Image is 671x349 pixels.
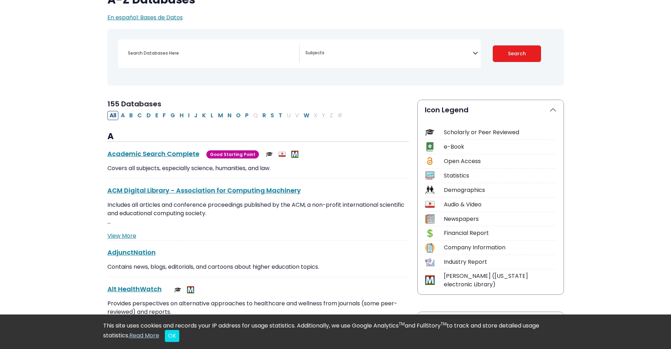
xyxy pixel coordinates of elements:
[225,111,234,120] button: Filter Results N
[107,299,409,316] p: Provides perspectives on alternative approaches to healthcare and wellness from journals (some pe...
[302,111,311,120] button: Filter Results W
[107,131,409,142] h3: A
[153,111,160,120] button: Filter Results E
[192,111,200,120] button: Filter Results J
[209,111,216,120] button: Filter Results L
[444,172,557,180] div: Statistics
[168,111,177,120] button: Filter Results G
[425,275,435,285] img: Icon MeL (Michigan electronic Library)
[399,321,405,327] sup: TM
[291,151,298,158] img: MeL (Michigan electronic Library)
[127,111,135,120] button: Filter Results B
[425,156,434,166] img: Icon Open Access
[129,331,159,339] a: Read More
[444,128,557,137] div: Scholarly or Peer Reviewed
[444,243,557,252] div: Company Information
[425,257,435,267] img: Icon Industry Report
[107,111,118,120] button: All
[103,322,568,342] div: This site uses cookies and records your IP address for usage statistics. Additionally, we use Goo...
[186,111,192,120] button: Filter Results I
[107,111,345,119] div: Alpha-list to filter by first letter of database name
[107,263,409,271] p: Contains news, blogs, editorials, and cartoons about higher education topics.
[144,111,153,120] button: Filter Results D
[418,100,564,120] button: Icon Legend
[243,111,251,120] button: Filter Results P
[425,243,435,253] img: Icon Company Information
[178,111,186,120] button: Filter Results H
[107,285,162,293] a: Alt HealthWatch
[206,150,259,158] span: Good Starting Point
[425,229,435,238] img: Icon Financial Report
[107,29,564,86] nav: Search filters
[260,111,268,120] button: Filter Results R
[107,201,409,226] p: Includes all articles and conference proceedings published by the ACM, a non-profit international...
[425,185,435,195] img: Icon Demographics
[266,151,273,158] img: Scholarly or Peer Reviewed
[107,232,136,240] a: View More
[425,171,435,180] img: Icon Statistics
[161,111,168,120] button: Filter Results F
[444,186,557,194] div: Demographics
[444,200,557,209] div: Audio & Video
[493,45,541,62] button: Submit for Search Results
[444,258,557,266] div: Industry Report
[268,111,276,120] button: Filter Results S
[277,111,284,120] button: Filter Results T
[216,111,225,120] button: Filter Results M
[234,111,243,120] button: Filter Results O
[107,248,156,257] a: AdjunctNation
[165,330,179,342] button: Close
[305,51,473,56] textarea: Search
[444,229,557,237] div: Financial Report
[279,151,286,158] img: Audio & Video
[107,149,199,158] a: Academic Search Complete
[124,48,299,58] input: Search database by title or keyword
[444,157,557,166] div: Open Access
[119,111,127,120] button: Filter Results A
[444,272,557,289] div: [PERSON_NAME] ([US_STATE] electronic Library)
[425,127,435,137] img: Icon Scholarly or Peer Reviewed
[174,286,181,293] img: Scholarly or Peer Reviewed
[441,321,447,327] sup: TM
[107,186,301,195] a: ACM Digital Library - Association for Computing Machinery
[444,215,557,223] div: Newspapers
[135,111,144,120] button: Filter Results C
[200,111,208,120] button: Filter Results K
[425,214,435,224] img: Icon Newspapers
[444,143,557,151] div: e-Book
[425,200,435,209] img: Icon Audio & Video
[425,142,435,151] img: Icon e-Book
[107,13,183,21] a: En español: Bases de Datos
[187,286,194,293] img: MeL (Michigan electronic Library)
[107,164,409,173] p: Covers all subjects, especially science, humanities, and law.
[418,312,564,332] button: ScienceDirect
[107,99,161,109] span: 155 Databases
